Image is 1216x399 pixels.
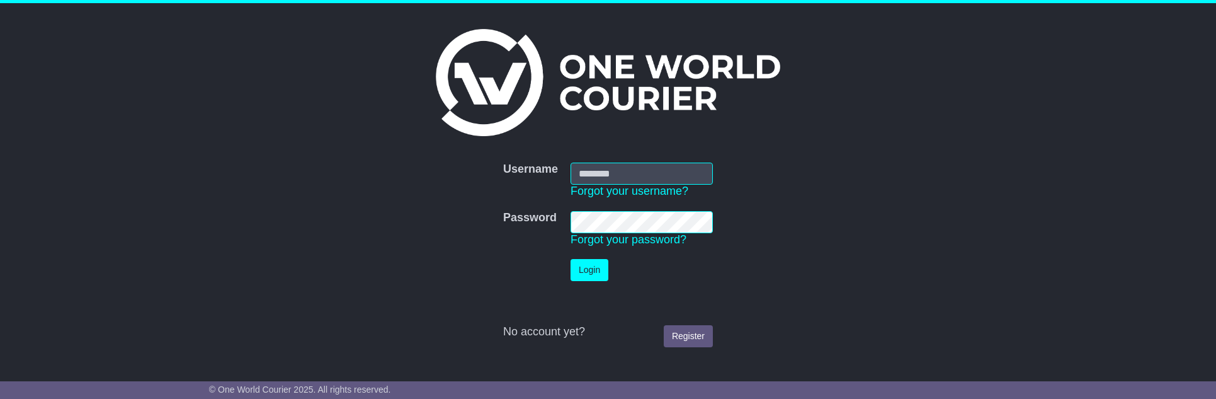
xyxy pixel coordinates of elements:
[503,163,558,176] label: Username
[664,325,713,347] a: Register
[571,185,688,197] a: Forgot your username?
[571,259,608,281] button: Login
[571,233,686,246] a: Forgot your password?
[503,211,557,225] label: Password
[209,385,391,395] span: © One World Courier 2025. All rights reserved.
[503,325,713,339] div: No account yet?
[436,29,780,136] img: One World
